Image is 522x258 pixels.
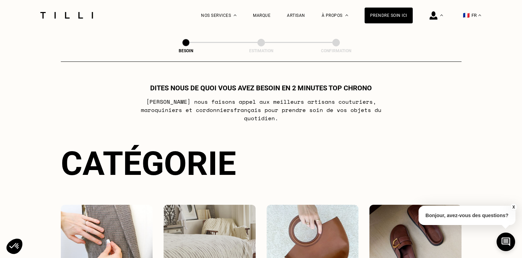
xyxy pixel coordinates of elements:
[150,84,372,92] h1: Dites nous de quoi vous avez besoin en 2 minutes top chrono
[510,203,517,211] button: X
[430,11,437,20] img: icône connexion
[227,48,296,53] div: Estimation
[152,48,220,53] div: Besoin
[61,144,462,183] div: Catégorie
[345,14,348,16] img: Menu déroulant à propos
[419,206,515,225] p: Bonjour, avez-vous des questions?
[440,14,443,16] img: Menu déroulant
[478,14,481,16] img: menu déroulant
[302,48,370,53] div: Confirmation
[234,14,236,16] img: Menu déroulant
[38,12,96,19] img: Logo du service de couturière Tilli
[463,12,470,19] span: 🇫🇷
[287,13,305,18] a: Artisan
[253,13,270,18] a: Marque
[365,8,413,23] a: Prendre soin ici
[125,98,397,122] p: [PERSON_NAME] nous faisons appel aux meilleurs artisans couturiers , maroquiniers et cordonniers ...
